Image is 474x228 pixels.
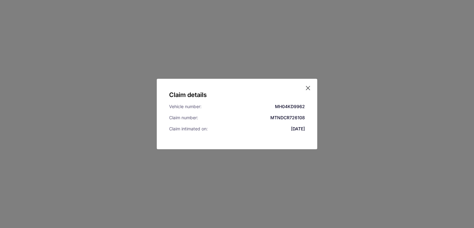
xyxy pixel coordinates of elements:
[169,91,305,99] h5: Claim details
[169,126,208,132] div: Claim intimated on:
[169,103,202,110] div: Vehicle number:
[169,115,198,121] div: Claim number:
[270,115,305,121] div: MTNDCR726108
[291,126,305,132] div: [DATE]
[275,103,305,110] div: MH04KD9962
